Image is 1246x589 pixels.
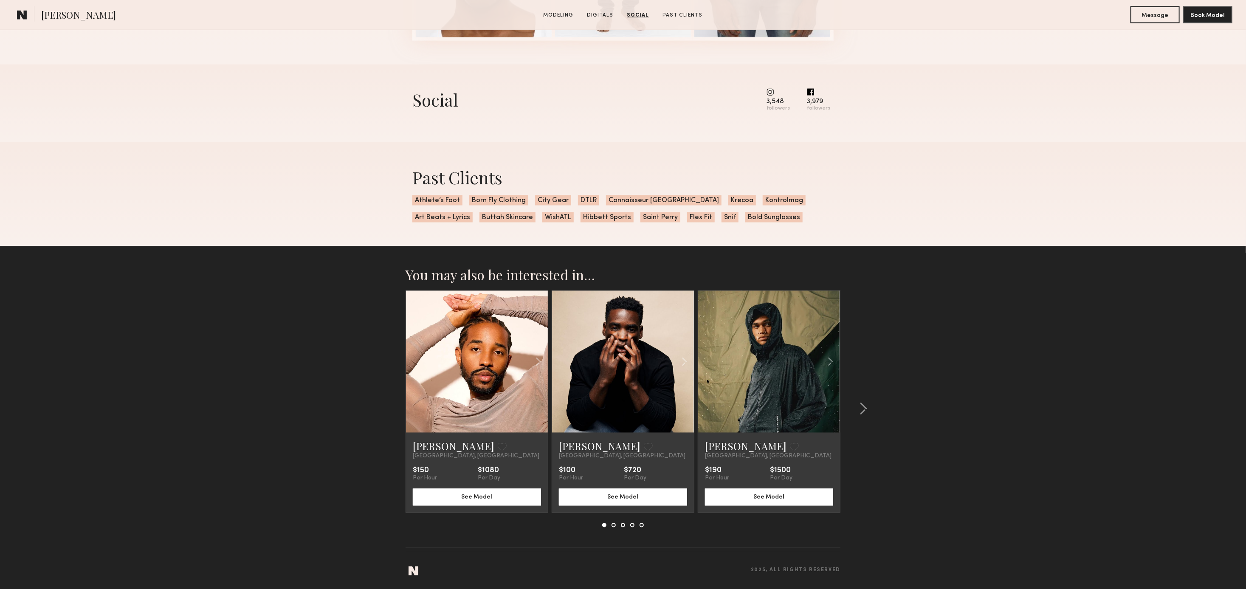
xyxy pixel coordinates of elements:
[705,489,833,506] button: See Model
[767,105,790,112] div: followers
[413,493,541,500] a: See Model
[412,195,462,206] span: Athlete’s Foot
[705,453,832,460] span: [GEOGRAPHIC_DATA], [GEOGRAPHIC_DATA]
[767,99,790,105] div: 3,548
[559,489,687,506] button: See Model
[705,493,833,500] a: See Model
[413,475,437,482] div: Per Hour
[624,11,653,19] a: Social
[763,195,806,206] span: Kontrolmag
[469,195,528,206] span: Born Fly Clothing
[578,195,599,206] span: DTLR
[687,212,715,223] span: Flex Fit
[728,195,756,206] span: Krecoa
[413,453,539,460] span: [GEOGRAPHIC_DATA], [GEOGRAPHIC_DATA]
[41,8,116,23] span: [PERSON_NAME]
[478,475,500,482] div: Per Day
[535,195,571,206] span: City Gear
[606,195,722,206] span: Connaisseur [GEOGRAPHIC_DATA]
[559,493,687,500] a: See Model
[559,453,685,460] span: [GEOGRAPHIC_DATA], [GEOGRAPHIC_DATA]
[413,467,437,475] div: $150
[479,212,536,223] span: Buttah Skincare
[1130,6,1180,23] button: Message
[1183,6,1232,23] button: Book Model
[542,212,574,223] span: WishATL
[559,467,583,475] div: $100
[1183,11,1232,18] a: Book Model
[770,475,792,482] div: Per Day
[540,11,577,19] a: Modeling
[640,212,680,223] span: Saint Perry
[751,568,840,573] span: 2025, all rights reserved
[406,267,840,284] h2: You may also be interested in…
[559,475,583,482] div: Per Hour
[705,440,787,453] a: [PERSON_NAME]
[722,212,739,223] span: Snif
[413,489,541,506] button: See Model
[770,467,792,475] div: $1500
[584,11,617,19] a: Digitals
[705,475,729,482] div: Per Hour
[413,440,494,453] a: [PERSON_NAME]
[807,105,830,112] div: followers
[705,467,729,475] div: $190
[581,212,634,223] span: Hibbett Sports
[412,166,834,189] div: Past Clients
[412,88,458,111] div: Social
[660,11,706,19] a: Past Clients
[559,440,640,453] a: [PERSON_NAME]
[478,467,500,475] div: $1080
[807,99,830,105] div: 3,979
[745,212,803,223] span: Bold Sunglasses
[624,467,646,475] div: $720
[412,212,473,223] span: Art Beats + Lyrics
[624,475,646,482] div: Per Day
